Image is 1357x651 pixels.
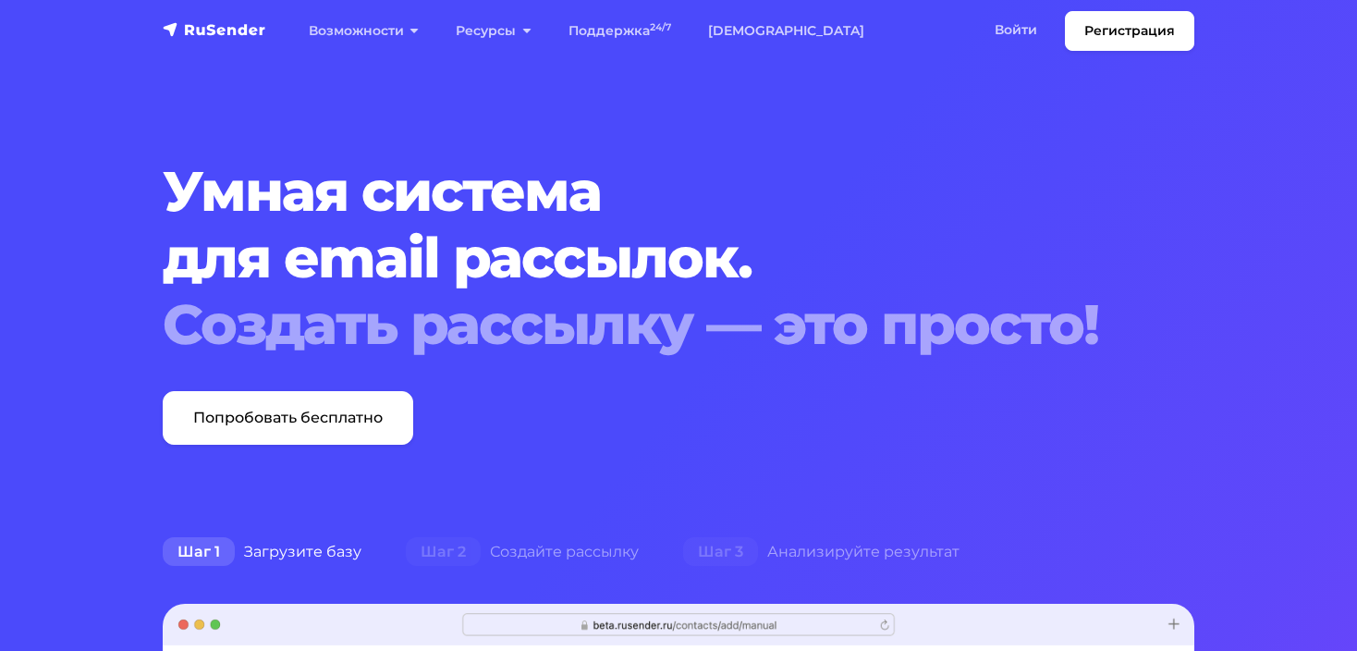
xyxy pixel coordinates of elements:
[437,12,549,50] a: Ресурсы
[163,391,413,445] a: Попробовать бесплатно
[1065,11,1194,51] a: Регистрация
[290,12,437,50] a: Возможности
[550,12,690,50] a: Поддержка24/7
[163,20,266,39] img: RuSender
[163,158,1106,358] h1: Умная система для email рассылок.
[406,537,481,567] span: Шаг 2
[976,11,1056,49] a: Войти
[163,291,1106,358] div: Создать рассылку — это просто!
[141,534,384,571] div: Загрузите базу
[384,534,661,571] div: Создайте рассылку
[661,534,982,571] div: Анализируйте результат
[650,21,671,33] sup: 24/7
[690,12,883,50] a: [DEMOGRAPHIC_DATA]
[683,537,758,567] span: Шаг 3
[163,537,235,567] span: Шаг 1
